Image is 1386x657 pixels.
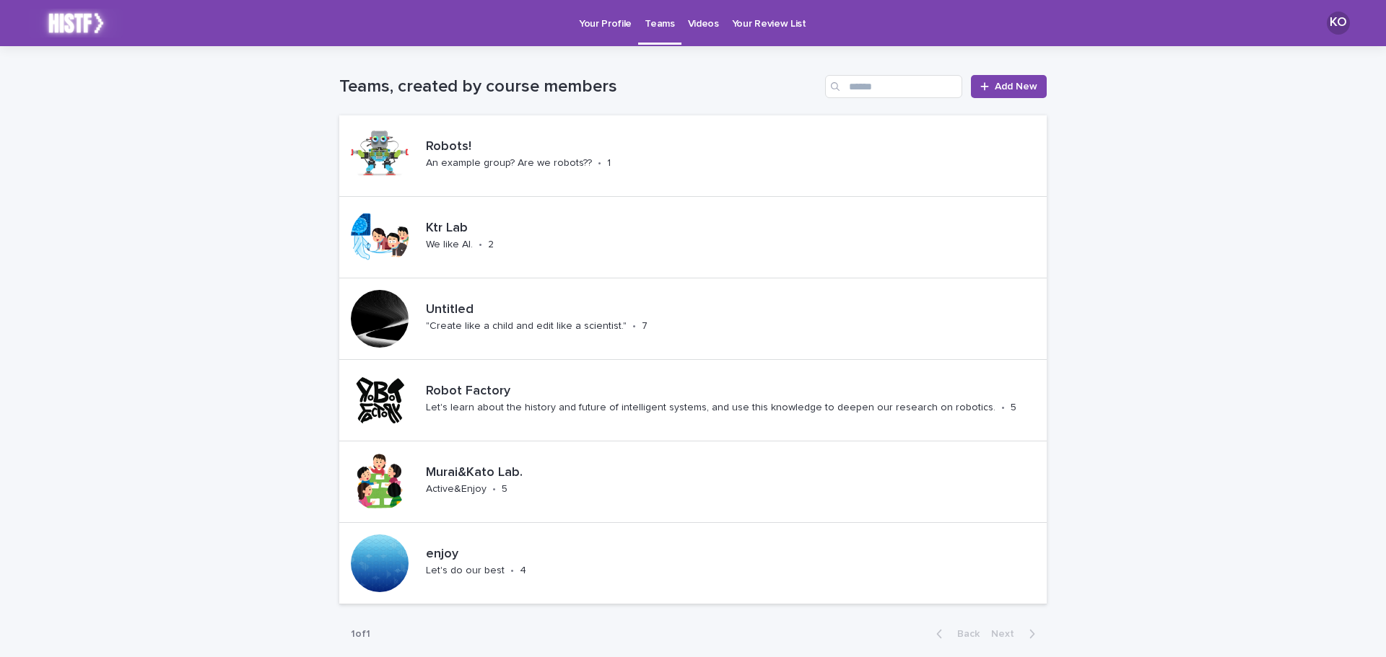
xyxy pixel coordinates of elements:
p: • [492,483,496,495]
p: 2 [488,239,494,251]
span: Back [949,629,980,639]
p: Robot Factory [426,384,1041,400]
p: Active&Enjoy [426,483,487,495]
button: Next [985,627,1047,640]
p: • [1001,402,1005,414]
p: 7 [642,320,648,332]
img: k2lX6XtKT2uGl0LI8IDL [29,9,123,38]
div: KO [1327,12,1350,35]
a: Add New [971,75,1047,98]
a: Ktr LabWe like AI.•2 [339,197,1047,278]
p: "Create like a child and edit like a scientist." [426,320,627,332]
p: An example group? Are we robots?? [426,157,592,169]
button: Back [925,627,985,640]
p: Let's learn about the history and future of intelligent systems, and use this knowledge to deepen... [426,402,995,414]
h1: Teams, created by course members [339,76,819,97]
p: Let's do our best [426,565,505,577]
a: Murai&Kato Lab.Active&Enjoy•5 [339,441,1047,523]
span: Add New [995,81,1037,92]
a: Robot FactoryLet's learn about the history and future of intelligent systems, and use this knowle... [339,360,1047,441]
p: • [632,320,636,332]
p: • [479,239,482,251]
a: Untitled"Create like a child and edit like a scientist."•7 [339,278,1047,360]
p: 1 [607,157,611,169]
p: enjoy [426,547,559,563]
p: 5 [502,483,507,495]
span: Next [991,629,1023,639]
p: Murai&Kato Lab. [426,465,604,481]
p: 5 [1011,402,1016,414]
p: Untitled [426,302,695,318]
a: Robots!An example group? Are we robots??•1 [339,115,1047,197]
p: • [510,565,514,577]
p: 1 of 1 [339,617,382,652]
p: 4 [520,565,526,577]
p: We like AI. [426,239,473,251]
a: enjoyLet's do our best•4 [339,523,1047,604]
p: • [598,157,601,169]
p: Ktr Lab [426,221,536,237]
input: Search [825,75,962,98]
p: Robots! [426,139,656,155]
